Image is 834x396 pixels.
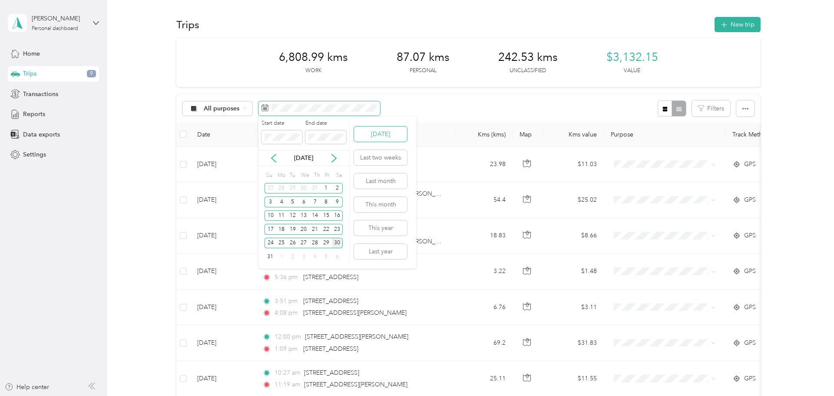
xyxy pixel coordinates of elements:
th: Track Method [725,123,786,146]
span: Trips [23,69,36,78]
span: 4:08 pm [275,308,299,318]
p: Personal [410,67,437,75]
span: GPS [744,231,756,240]
span: GPS [744,266,756,276]
span: All purposes [204,106,240,112]
div: 16 [332,210,343,221]
div: 1 [276,251,287,262]
span: [STREET_ADDRESS][PERSON_NAME] [303,309,407,316]
div: Mo [276,169,285,181]
button: Filters [692,100,730,116]
span: 6,808.99 kms [279,50,348,64]
span: 1:09 pm [275,344,299,354]
th: Kms (kms) [455,123,513,146]
div: 24 [265,238,276,249]
span: [STREET_ADDRESS] [303,345,358,353]
div: 3 [298,251,310,262]
div: 12 [287,210,298,221]
p: Unclassified [510,67,546,75]
span: GPS [744,303,756,312]
div: 18 [276,224,287,235]
td: [DATE] [190,146,255,182]
div: 27 [298,238,310,249]
iframe: Everlance-gr Chat Button Frame [785,347,834,396]
button: Help center [5,383,49,392]
th: Date [190,123,255,146]
div: 7 [309,196,321,207]
p: Work [305,67,321,75]
span: [STREET_ADDRESS] [303,297,358,305]
div: 10 [265,210,276,221]
span: GPS [744,374,756,383]
div: 29 [321,238,332,249]
div: 31 [309,183,321,194]
div: 2 [287,251,298,262]
div: 27 [265,183,276,194]
div: 23 [332,224,343,235]
div: Th [312,169,321,181]
button: New trip [715,17,761,32]
span: 5:36 pm [275,273,299,282]
div: 21 [309,224,321,235]
td: 69.2 [455,325,513,361]
span: GPS [744,160,756,169]
td: 54.4 [455,182,513,218]
td: $31.83 [543,325,604,361]
span: 11:19 am [275,380,300,389]
div: 5 [287,196,298,207]
label: End date [305,120,346,127]
div: 9 [332,196,343,207]
td: [DATE] [190,325,255,361]
h1: Trips [176,20,199,29]
div: 11 [276,210,287,221]
div: [PERSON_NAME] [32,14,86,23]
td: 23.98 [455,146,513,182]
th: Kms value [543,123,604,146]
div: 15 [321,210,332,221]
span: GPS [744,338,756,348]
span: GPS [744,195,756,205]
div: 28 [276,183,287,194]
div: 30 [332,238,343,249]
span: Home [23,49,40,58]
span: 3:51 pm [275,296,299,306]
div: 14 [309,210,321,221]
div: 5 [321,251,332,262]
span: 12:00 pm [275,332,301,342]
div: 6 [332,251,343,262]
div: 22 [321,224,332,235]
div: 6 [298,196,310,207]
div: 20 [298,224,310,235]
span: [STREET_ADDRESS][PERSON_NAME] [304,381,407,388]
td: [DATE] [190,290,255,325]
th: Map [513,123,543,146]
td: $8.66 [543,218,604,254]
div: 28 [309,238,321,249]
div: Fr [324,169,332,181]
span: Settings [23,150,46,159]
div: 30 [298,183,310,194]
span: [STREET_ADDRESS][PERSON_NAME] [305,333,408,340]
th: Purpose [604,123,725,146]
td: [DATE] [190,218,255,254]
div: 4 [309,251,321,262]
div: 26 [287,238,298,249]
span: [STREET_ADDRESS] [303,273,358,281]
td: 18.83 [455,218,513,254]
span: 10:27 am [275,368,300,378]
div: Su [265,169,273,181]
div: 25 [276,238,287,249]
span: 87.07 kms [397,50,450,64]
p: Value [624,67,640,75]
div: 19 [287,224,298,235]
span: [STREET_ADDRESS][PERSON_NAME] [303,262,407,269]
div: We [300,169,310,181]
span: Transactions [23,90,58,99]
span: Reports [23,110,45,119]
td: 6.76 [455,290,513,325]
span: [STREET_ADDRESS] [304,369,359,376]
span: 242.53 kms [498,50,558,64]
button: Last month [354,173,407,189]
div: Tu [288,169,297,181]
